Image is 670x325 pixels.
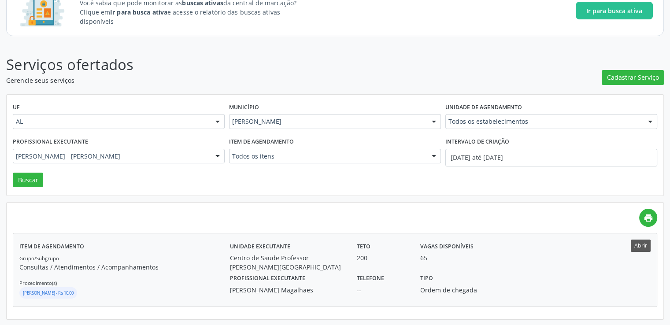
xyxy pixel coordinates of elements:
button: Buscar [13,173,43,188]
label: Intervalo de criação [445,135,509,149]
label: Telefone [357,272,384,285]
label: Item de agendamento [229,135,294,149]
label: Profissional executante [13,135,88,149]
small: Grupo/Subgrupo [19,255,59,262]
small: [PERSON_NAME] - R$ 10,00 [23,290,74,296]
span: Ir para busca ativa [586,6,642,15]
span: AL [16,117,207,126]
span: [PERSON_NAME] [232,117,423,126]
p: Gerencie seus serviços [6,76,466,85]
p: Serviços ofertados [6,54,466,76]
strong: Ir para busca ativa [110,8,167,16]
button: Abrir [631,240,651,251]
div: 65 [420,253,427,262]
span: Todos os estabelecimentos [448,117,639,126]
div: -- [357,285,408,295]
label: Teto [357,240,370,253]
i: print [644,213,653,223]
button: Ir para busca ativa [576,2,653,19]
label: Vagas disponíveis [420,240,474,253]
span: Cadastrar Serviço [607,73,659,82]
div: Ordem de chegada [420,285,503,295]
span: Todos os itens [232,152,423,161]
label: Item de agendamento [19,240,84,253]
p: Consultas / Atendimentos / Acompanhamentos [19,262,230,272]
input: Selecione um intervalo [445,149,657,166]
a: print [639,209,657,227]
label: Tipo [420,272,433,285]
div: 200 [357,253,408,262]
div: [PERSON_NAME] Magalhaes [230,285,344,295]
label: UF [13,101,20,114]
label: Unidade executante [230,240,290,253]
button: Cadastrar Serviço [602,70,664,85]
label: Profissional executante [230,272,305,285]
small: Procedimento(s) [19,280,57,286]
div: Centro de Saude Professor [PERSON_NAME][GEOGRAPHIC_DATA] [230,253,344,272]
label: Município [229,101,259,114]
span: [PERSON_NAME] - [PERSON_NAME] [16,152,207,161]
label: Unidade de agendamento [445,101,522,114]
